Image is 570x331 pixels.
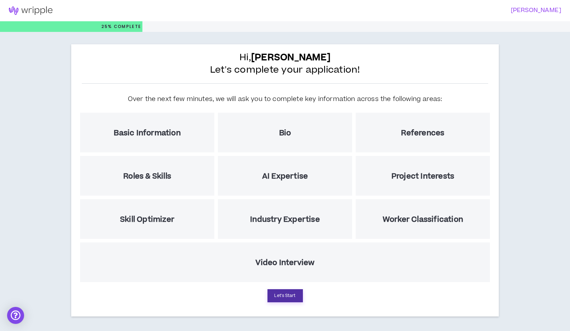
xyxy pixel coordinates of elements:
p: 25% [101,21,141,32]
div: Open Intercom Messenger [7,307,24,324]
span: Hi, [239,51,331,64]
h5: Video Interview [255,258,315,267]
h3: [PERSON_NAME] [281,7,561,14]
h5: Worker Classification [383,215,463,224]
h5: Skill Optimizer [120,215,174,224]
h5: Industry Expertise [250,215,320,224]
h5: AI Expertise [262,172,308,181]
h5: Over the next few minutes, we will ask you to complete key information across the following areas: [128,94,442,104]
h5: Basic Information [114,129,180,138]
h5: Bio [279,129,291,138]
h5: References [401,129,444,138]
button: Let's Start [267,289,303,302]
h5: Project Interests [391,172,454,181]
h5: Roles & Skills [123,172,171,181]
span: Let's complete your application! [210,64,360,76]
b: [PERSON_NAME] [251,51,331,64]
span: Complete [112,23,141,30]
